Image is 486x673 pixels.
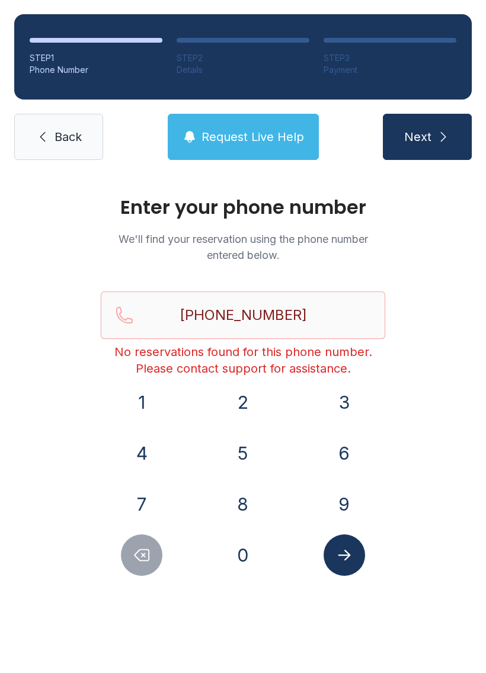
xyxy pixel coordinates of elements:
button: 0 [222,534,264,576]
div: No reservations found for this phone number. Please contact support for assistance. [101,344,385,377]
span: Back [55,129,82,145]
button: 4 [121,432,162,474]
input: Reservation phone number [101,291,385,339]
button: 3 [324,382,365,423]
span: Request Live Help [202,129,304,145]
button: 2 [222,382,264,423]
span: Next [404,129,431,145]
button: 6 [324,432,365,474]
button: 7 [121,483,162,525]
h1: Enter your phone number [101,198,385,217]
div: STEP 2 [177,52,309,64]
button: 8 [222,483,264,525]
div: Details [177,64,309,76]
div: STEP 3 [324,52,456,64]
button: 5 [222,432,264,474]
button: 9 [324,483,365,525]
button: Submit lookup form [324,534,365,576]
div: Phone Number [30,64,162,76]
button: 1 [121,382,162,423]
button: Delete number [121,534,162,576]
div: Payment [324,64,456,76]
p: We'll find your reservation using the phone number entered below. [101,231,385,263]
div: STEP 1 [30,52,162,64]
